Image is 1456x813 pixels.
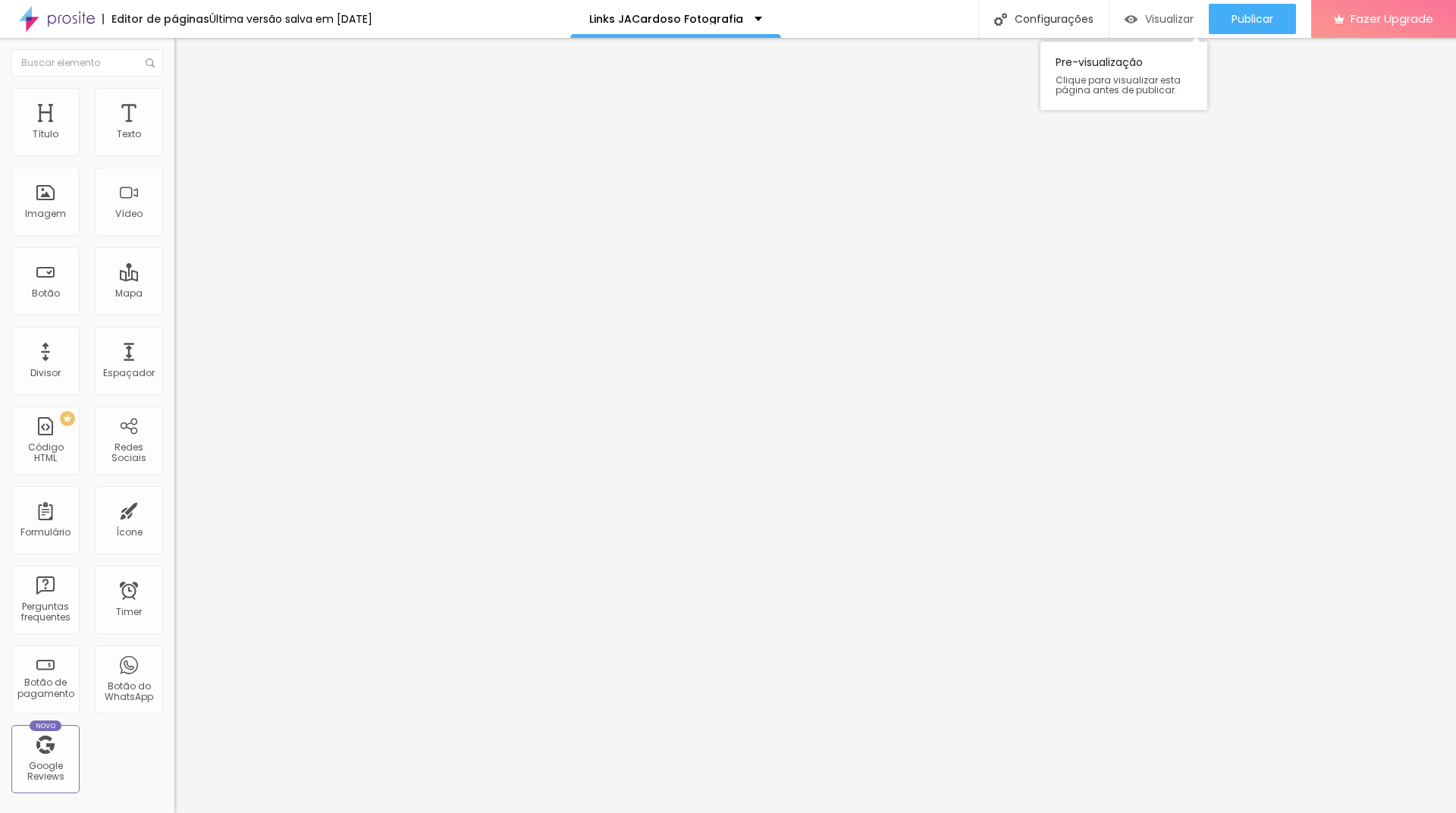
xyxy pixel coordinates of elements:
[589,14,743,24] p: Links JACardoso Fotografia
[33,129,58,140] div: Título
[1040,42,1207,110] div: Pre-visualização
[115,209,143,219] div: Vídeo
[102,14,209,24] div: Editor de páginas
[1209,4,1296,34] button: Publicar
[30,368,61,378] div: Divisor
[1351,12,1433,25] span: Fazer Upgrade
[15,601,75,623] div: Perguntas frequentes
[1056,75,1192,95] span: Clique para visualizar esta página antes de publicar.
[11,49,163,77] input: Buscar elemento
[15,677,75,699] div: Botão de pagamento
[20,527,71,538] div: Formulário
[116,607,142,617] div: Timer
[1145,13,1194,25] span: Visualizar
[1125,13,1137,26] img: view-1.svg
[15,442,75,464] div: Código HTML
[32,288,60,299] div: Botão
[1232,13,1273,25] span: Publicar
[99,681,158,703] div: Botão do WhatsApp
[115,288,143,299] div: Mapa
[99,442,158,464] div: Redes Sociais
[1109,4,1209,34] button: Visualizar
[994,13,1007,26] img: Icone
[117,129,141,140] div: Texto
[209,14,372,24] div: Última versão salva em [DATE]
[146,58,155,67] img: Icone
[25,209,66,219] div: Imagem
[30,720,62,731] div: Novo
[103,368,155,378] div: Espaçador
[15,761,75,783] div: Google Reviews
[116,527,143,538] div: Ícone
